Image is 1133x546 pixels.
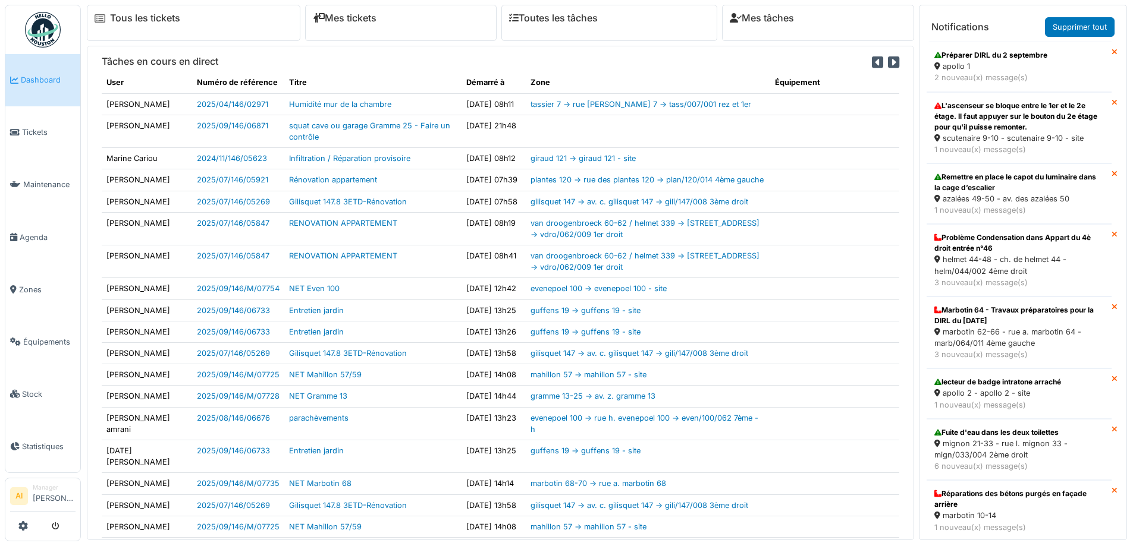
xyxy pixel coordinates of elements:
div: 1 nouveau(x) message(s) [934,522,1104,533]
a: 2025/07/146/05269 [197,349,270,358]
div: Remettre en place le capot du luminaire dans la cage d’escalier [934,172,1104,193]
td: [PERSON_NAME] [102,93,192,115]
div: scutenaire 9-10 - scutenaire 9-10 - site [934,132,1104,144]
td: [PERSON_NAME] [102,169,192,191]
a: 2025/09/146/06733 [197,327,270,336]
a: giraud 121 -> giraud 121 - site [531,154,636,163]
a: Infiltration / Réparation provisoire [289,154,410,163]
span: Stock [22,389,76,400]
td: [DATE] 14h08 [462,516,526,537]
a: 2025/07/146/05269 [197,197,270,206]
a: 2025/07/146/05269 [197,501,270,510]
div: apollo 2 - apollo 2 - site [934,387,1104,399]
td: [PERSON_NAME] [102,343,192,364]
div: 1 nouveau(x) message(s) [934,144,1104,155]
td: [PERSON_NAME] [102,115,192,147]
li: [PERSON_NAME] [33,483,76,509]
span: Zones [19,284,76,295]
h6: Tâches en cours en direct [102,56,218,67]
a: plantes 120 -> rue des plantes 120 -> plan/120/014 4ème gauche [531,175,764,184]
a: gilisquet 147 -> av. c. gilisquet 147 -> gili/147/008 3ème droit [531,197,748,206]
a: Mes tâches [730,12,794,24]
a: Mes tickets [313,12,376,24]
span: Agenda [20,232,76,243]
a: 2024/11/146/05623 [197,154,267,163]
a: Marbotin 64 - Travaux préparatoires pour la DIRL du [DATE] marbotin 62-66 - rue a. marbotin 64 - ... [927,296,1112,369]
td: [PERSON_NAME] [102,245,192,278]
td: Marine Cariou [102,148,192,169]
a: Entretien jardin [289,306,344,315]
div: L'ascenseur se bloque entre le 1er et le 2e étage. Il faut appuyer sur le bouton du 2e étage pour... [934,100,1104,132]
a: Entretien jardin [289,446,344,455]
a: Réparations des bétons purgés en façade arrière marbotin 10-14 1 nouveau(x) message(s) [927,480,1112,541]
a: lecteur de badge intratone arraché apollo 2 - apollo 2 - site 1 nouveau(x) message(s) [927,368,1112,418]
a: Zones [5,263,80,315]
a: Supprimer tout [1045,17,1115,37]
a: NET Gramme 13 [289,392,347,400]
div: 3 nouveau(x) message(s) [934,277,1104,288]
a: parachèvements [289,414,349,422]
a: 2025/09/146/06733 [197,306,270,315]
a: Gilisquet 147.8 3ETD-Rénovation [289,197,407,206]
a: gilisquet 147 -> av. c. gilisquet 147 -> gili/147/008 3ème droit [531,349,748,358]
div: 3 nouveau(x) message(s) [934,349,1104,360]
a: Rénovation appartement [289,175,377,184]
td: [PERSON_NAME] [102,386,192,407]
th: Zone [526,72,770,93]
a: L'ascenseur se bloque entre le 1er et le 2e étage. Il faut appuyer sur le bouton du 2e étage pour... [927,92,1112,163]
div: helmet 44-48 - ch. de helmet 44 - helm/044/002 4ème droit [934,254,1104,276]
a: Gilisquet 147.8 3ETD-Rénovation [289,501,407,510]
div: 1 nouveau(x) message(s) [934,399,1104,411]
div: marbotin 10-14 [934,510,1104,521]
td: [DATE] 14h08 [462,364,526,386]
a: 2025/09/146/M/07735 [197,479,280,488]
th: Équipement [770,72,899,93]
span: Maintenance [23,179,76,190]
td: [DATE] 13h25 [462,440,526,472]
span: Équipements [23,336,76,348]
h6: Notifications [931,21,989,33]
td: [DATE] 14h14 [462,473,526,494]
th: Numéro de référence [192,72,284,93]
a: Agenda [5,211,80,263]
a: 2025/09/146/06871 [197,121,268,130]
a: Problème Condensation dans Appart du 4è droit entrée n°46 helmet 44-48 - ch. de helmet 44 - helm/... [927,224,1112,296]
td: [PERSON_NAME] [102,212,192,245]
a: mahillon 57 -> mahillon 57 - site [531,522,646,531]
span: Statistiques [22,441,76,452]
a: 2025/09/146/M/07754 [197,284,280,293]
li: AI [10,487,28,505]
td: [PERSON_NAME] [102,473,192,494]
div: Préparer DIRL du 2 septembre [934,50,1104,61]
div: lecteur de badge intratone arraché [934,377,1104,387]
a: Stock [5,368,80,420]
a: 2025/04/146/02971 [197,100,268,109]
a: 2025/07/146/05847 [197,251,269,260]
a: AI Manager[PERSON_NAME] [10,483,76,512]
div: marbotin 62-66 - rue a. marbotin 64 - marb/064/011 4ème gauche [934,326,1104,349]
td: [DATE] 08h41 [462,245,526,278]
a: Fuite d'eau dans les deux toilettes mignon 21-33 - rue l. mignon 33 - mign/033/004 2ème droit 6 n... [927,419,1112,481]
a: marbotin 68-70 -> rue a. marbotin 68 [531,479,666,488]
a: Tous les tickets [110,12,180,24]
td: [PERSON_NAME] [102,364,192,386]
a: guffens 19 -> guffens 19 - site [531,446,641,455]
a: guffens 19 -> guffens 19 - site [531,327,641,336]
a: 2025/09/146/M/07728 [197,392,280,400]
a: RENOVATION APPARTEMENT [289,219,397,228]
div: 1 nouveau(x) message(s) [934,204,1104,216]
a: gilisquet 147 -> av. c. gilisquet 147 -> gili/147/008 3ème droit [531,501,748,510]
a: Dashboard [5,54,80,106]
a: 2025/07/146/05847 [197,219,269,228]
a: gramme 13-25 -> av. z. gramme 13 [531,392,655,400]
td: [PERSON_NAME] [102,299,192,321]
a: NET Mahillon 57/59 [289,370,362,379]
th: Démarré à [462,72,526,93]
td: [DATE] 13h58 [462,343,526,364]
td: [PERSON_NAME] [102,494,192,516]
div: apollo 1 [934,61,1104,72]
div: Marbotin 64 - Travaux préparatoires pour la DIRL du [DATE] [934,305,1104,326]
a: Remettre en place le capot du luminaire dans la cage d’escalier azalées 49-50 - av. des azalées 5... [927,163,1112,224]
a: Maintenance [5,159,80,211]
div: azalées 49-50 - av. des azalées 50 [934,193,1104,204]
